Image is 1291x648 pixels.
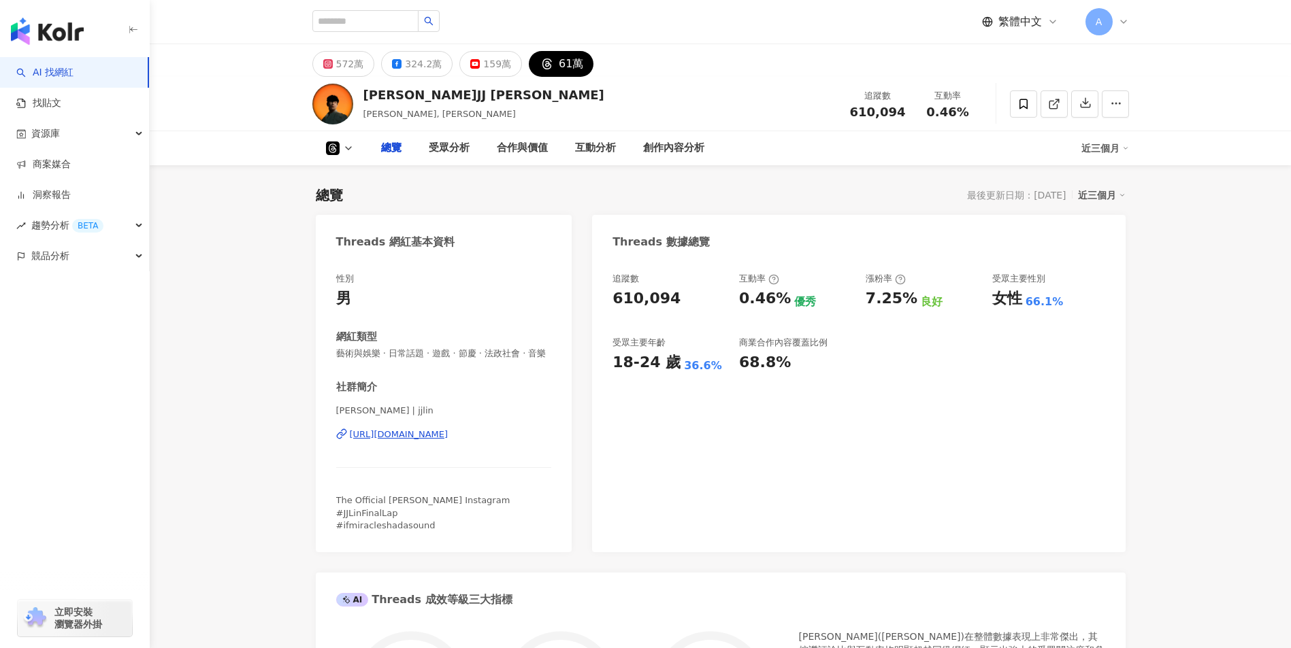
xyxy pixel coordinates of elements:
div: 572萬 [336,54,364,73]
div: 最後更新日期：[DATE] [967,190,1066,201]
a: searchAI 找網紅 [16,66,73,80]
span: 競品分析 [31,241,69,271]
div: 社群簡介 [336,380,377,394]
div: Threads 網紅基本資料 [336,235,455,250]
span: 趨勢分析 [31,210,103,241]
button: 61萬 [529,51,593,77]
div: 互動分析 [575,140,616,156]
div: 0.46% [739,288,791,309]
span: 資源庫 [31,118,60,149]
div: 總覽 [381,140,402,156]
span: [PERSON_NAME], [PERSON_NAME] [363,109,516,119]
a: 商案媒合 [16,158,71,171]
div: 7.25% [866,288,917,309]
span: 藝術與娛樂 · 日常話題 · 遊戲 · 節慶 · 法政社會 · 音樂 [336,347,552,360]
div: [PERSON_NAME]JJ [PERSON_NAME] [363,86,604,103]
a: chrome extension立即安裝 瀏覽器外掛 [18,600,132,636]
div: 68.8% [739,352,791,373]
div: 36.6% [684,358,722,373]
button: 572萬 [312,51,375,77]
a: [URL][DOMAIN_NAME] [336,428,552,441]
div: 女性 [992,288,1022,309]
div: 互動率 [922,89,974,103]
span: search [424,16,434,26]
div: 合作與價值 [497,140,548,156]
div: 追蹤數 [612,273,639,285]
div: 324.2萬 [405,54,442,73]
div: 61萬 [559,54,583,73]
span: 610,094 [850,105,906,119]
span: 立即安裝 瀏覽器外掛 [54,606,102,630]
button: 324.2萬 [381,51,453,77]
div: [URL][DOMAIN_NAME] [350,428,448,441]
div: 受眾分析 [429,140,470,156]
div: 男 [336,288,351,309]
span: 0.46% [926,105,968,119]
img: chrome extension [22,607,48,629]
div: 良好 [921,294,943,309]
span: rise [16,221,26,231]
div: 追蹤數 [850,89,906,103]
div: 網紅類型 [336,330,377,344]
span: A [1096,14,1102,29]
div: 66.1% [1026,294,1064,309]
div: 漲粉率 [866,273,906,285]
div: 互動率 [739,273,779,285]
div: 近三個月 [1081,137,1129,159]
a: 洞察報告 [16,188,71,202]
div: AI [336,593,369,607]
img: logo [11,18,84,45]
div: 18-24 歲 [612,352,681,373]
div: 創作內容分析 [643,140,704,156]
div: BETA [72,219,103,233]
div: 總覽 [316,186,343,205]
span: 繁體中文 [998,14,1042,29]
div: 性別 [336,273,354,285]
span: The Official [PERSON_NAME] Instagram #JJLinFinalLap #ifmiracleshadasound [336,495,510,530]
div: 受眾主要年齡 [612,337,666,349]
div: Threads 數據總覽 [612,235,709,250]
div: 159萬 [483,54,511,73]
div: 610,094 [612,288,681,309]
a: 找貼文 [16,97,61,110]
span: [PERSON_NAME] | jjlin [336,405,552,417]
button: 159萬 [459,51,522,77]
div: Threads 成效等級三大指標 [336,592,512,607]
div: 優秀 [794,294,816,309]
img: KOL Avatar [312,84,353,124]
div: 商業合作內容覆蓋比例 [739,337,828,349]
div: 受眾主要性別 [992,273,1045,285]
div: 近三個月 [1078,186,1126,204]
